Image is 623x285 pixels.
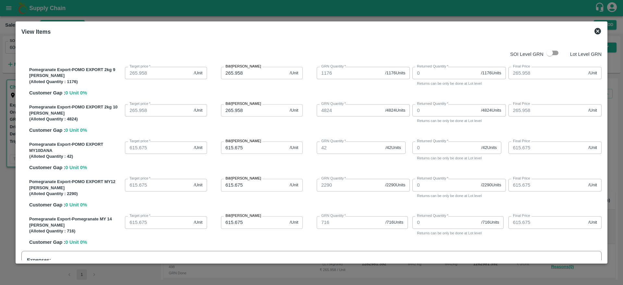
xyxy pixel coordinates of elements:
label: Final Price [513,139,530,144]
label: Bill/[PERSON_NAME] [226,101,261,106]
p: Returns can be only be done at Lot level [417,193,501,199]
span: /Unit [290,145,299,151]
label: Final Price [513,101,530,106]
label: Bill/[PERSON_NAME] [226,213,261,218]
span: /Unit [290,70,299,76]
span: /Unit [290,182,299,188]
span: /Unit [588,219,597,226]
p: Lot Level GRN [570,51,602,58]
p: SOI Level GRN [510,51,543,58]
span: /Unit [588,107,597,114]
span: /Unit [290,107,299,114]
span: /Unit [194,219,202,226]
span: Expenses: [27,257,51,263]
span: / 4824 Units [481,107,501,114]
span: / 42 Units [481,145,497,151]
span: Customer Gap : [29,165,65,170]
span: Customer Gap : [29,202,65,207]
span: /Unit [194,107,202,114]
label: Bill/[PERSON_NAME] [226,64,261,69]
span: / 4824 Units [385,107,405,114]
input: Final Price [508,179,586,191]
p: Pomegranate Export-POMO EXPORT MY10DANA [29,142,122,154]
label: Final Price [513,213,530,218]
label: Target price [129,213,151,218]
input: 0.0 [125,67,191,79]
label: Returned Quantity [417,101,448,106]
span: /Unit [290,219,299,226]
span: /Unit [588,182,597,188]
span: /Unit [588,145,597,151]
label: Target price [129,176,151,181]
input: 0 [412,179,478,191]
span: 0 Unit 0 % [65,128,87,133]
label: Bill/[PERSON_NAME] [226,176,261,181]
label: Returned Quantity [417,213,448,218]
p: Pomegranate Export-POMO EXPORT 2kg 10 [PERSON_NAME] [29,104,122,116]
span: /Unit [194,145,202,151]
span: / 716 Units [481,219,499,226]
label: Returned Quantity [417,176,448,181]
label: Final Price [513,64,530,69]
input: 0 [412,142,479,154]
p: Returns can be only be done at Lot level [417,118,501,124]
p: Pomegranate Export-Pomegranate MY 14 [PERSON_NAME] [29,216,122,228]
span: 0 Unit 0 % [65,165,87,170]
p: (Alloted Quantity : 1176 ) [29,79,122,85]
input: Final Price [508,104,586,117]
span: / 1176 Units [385,70,405,76]
label: GRN Quantity [321,101,346,106]
span: /Unit [588,70,597,76]
input: Final Price [508,142,586,154]
span: / 1176 Units [481,70,501,76]
input: 0.0 [125,179,191,191]
input: Final Price [508,216,586,229]
label: Bill/[PERSON_NAME] [226,139,261,144]
p: (Alloted Quantity : 716 ) [29,228,122,234]
input: 0.0 [125,104,191,117]
span: / 2290 Units [385,182,405,188]
p: Pomegranate Export-POMO EXPORT MY12 [PERSON_NAME] [29,179,122,191]
input: 0 [412,216,479,229]
p: Returns can be only be done at Lot level [417,81,501,86]
input: 0.0 [125,216,191,229]
span: 0 Unit 0 % [65,240,87,245]
span: 0 Unit 0 % [65,90,87,95]
label: GRN Quantity [321,176,346,181]
p: Returns can be only be done at Lot level [417,230,499,236]
p: (Alloted Quantity : 2290 ) [29,191,122,197]
label: Returned Quantity [417,64,448,69]
span: / 2290 Units [481,182,501,188]
span: 0 Unit 0 % [65,202,87,207]
label: GRN Quantity [321,139,346,144]
label: Target price [129,139,151,144]
input: 0.0 [125,142,191,154]
span: /Unit [194,182,202,188]
p: (Alloted Quantity : 42 ) [29,154,122,160]
label: Returned Quantity [417,139,448,144]
label: Final Price [513,176,530,181]
span: Customer Gap : [29,128,65,133]
input: 0 [412,104,478,117]
p: Pomegranate Export-POMO EXPORT 2kg 9 [PERSON_NAME] [29,67,122,79]
input: Final Price [508,67,586,79]
label: Target price [129,64,151,69]
input: 0 [412,67,478,79]
label: GRN Quantity [321,64,346,69]
b: View Items [21,29,51,35]
p: (Alloted Quantity : 4824 ) [29,116,122,122]
span: Customer Gap : [29,240,65,245]
p: Returns can be only be done at Lot level [417,155,497,161]
span: / 42 Units [385,145,401,151]
span: Customer Gap : [29,90,65,95]
span: / 716 Units [385,219,403,226]
label: GRN Quantity [321,213,346,218]
span: /Unit [194,70,202,76]
label: Target price [129,101,151,106]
